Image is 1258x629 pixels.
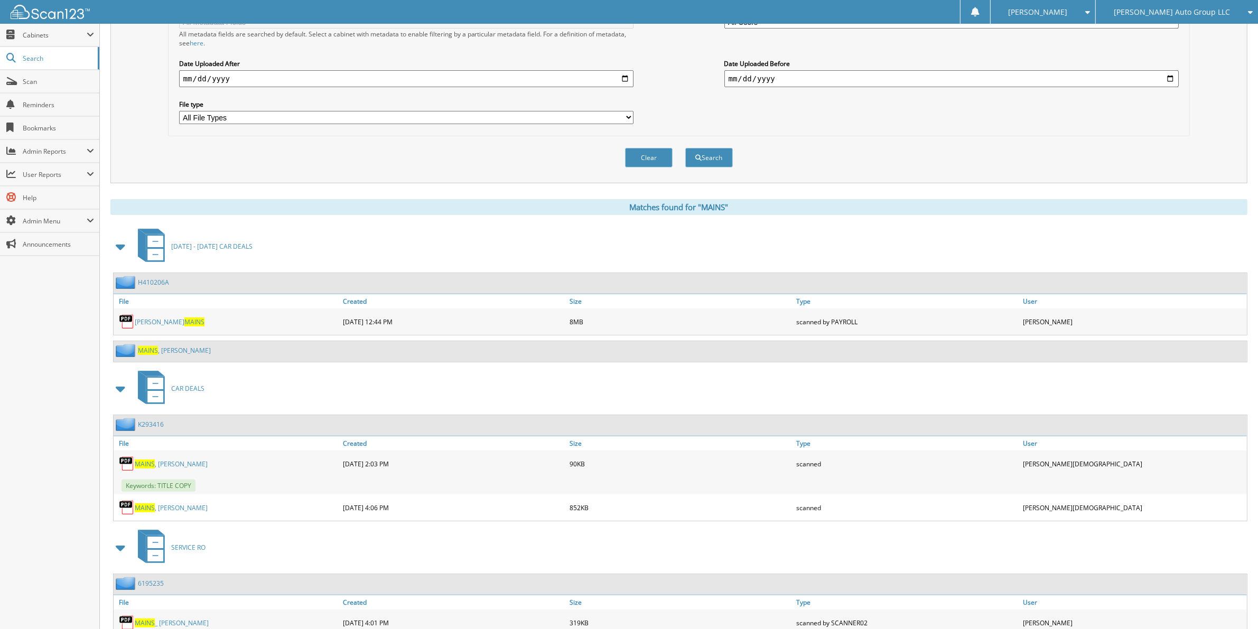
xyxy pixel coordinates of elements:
div: 852KB [567,497,794,518]
span: [PERSON_NAME] Auto Group LLC [1114,9,1230,15]
div: All metadata fields are searched by default. Select a cabinet with metadata to enable filtering b... [179,30,634,48]
a: Created [340,294,567,308]
span: Announcements [23,240,94,249]
img: PDF.png [119,456,135,472]
img: scan123-logo-white.svg [11,5,90,19]
a: User [1020,294,1247,308]
div: [PERSON_NAME][DEMOGRAPHIC_DATA] [1020,497,1247,518]
button: Search [685,148,733,167]
span: SERVICE RO [171,543,206,552]
span: Search [23,54,92,63]
a: K293416 [138,420,164,429]
span: Admin Reports [23,147,87,156]
img: PDF.png [119,314,135,330]
div: scanned by PAYROLL [794,311,1020,332]
a: Size [567,595,794,609]
span: CAR DEALS [171,384,204,393]
div: scanned [794,497,1020,518]
input: end [724,70,1179,87]
span: Keywords: TITLE COPY [122,480,195,492]
span: Admin Menu [23,217,87,226]
a: File [114,294,340,308]
span: [PERSON_NAME] [1009,9,1068,15]
a: User [1020,436,1247,450]
iframe: Chat Widget [1205,578,1258,629]
div: [DATE] 2:03 PM [340,453,567,474]
span: Reminders [23,100,94,109]
a: [DATE] - [DATE] CAR DEALS [132,226,253,267]
a: [PERSON_NAME]MAINS [135,317,204,326]
img: folder2.png [116,418,138,431]
div: 8MB [567,311,794,332]
a: CAR DEALS [132,368,204,409]
a: File [114,436,340,450]
a: here [190,39,203,48]
a: 6195235 [138,579,164,588]
div: [DATE] 4:06 PM [340,497,567,518]
div: scanned [794,453,1020,474]
label: File type [179,100,634,109]
div: [PERSON_NAME] [1020,311,1247,332]
img: folder2.png [116,344,138,357]
a: H410206A [138,278,169,287]
div: [DATE] 12:44 PM [340,311,567,332]
span: MAINS [135,459,155,468]
a: SERVICE RO [132,527,206,568]
div: Matches found for "MAINS" [110,199,1247,215]
label: Date Uploaded After [179,59,634,68]
a: MAINS, [PERSON_NAME] [135,459,208,468]
span: Bookmarks [23,124,94,133]
span: Cabinets [23,31,87,40]
a: MAINS, [PERSON_NAME] [135,503,208,512]
a: Size [567,436,794,450]
button: Clear [625,148,673,167]
span: MAINS [184,317,204,326]
a: Created [340,595,567,609]
span: Scan [23,77,94,86]
a: User [1020,595,1247,609]
img: folder2.png [116,577,138,590]
img: PDF.png [119,500,135,515]
span: [DATE] - [DATE] CAR DEALS [171,242,253,251]
a: Type [794,595,1020,609]
input: start [179,70,634,87]
div: [PERSON_NAME][DEMOGRAPHIC_DATA] [1020,453,1247,474]
span: MAINS [135,503,155,512]
div: 90KB [567,453,794,474]
a: Size [567,294,794,308]
a: Type [794,436,1020,450]
span: Help [23,193,94,202]
span: User Reports [23,170,87,179]
label: Date Uploaded Before [724,59,1179,68]
a: MAINS_ [PERSON_NAME] [135,618,209,627]
a: Created [340,436,567,450]
img: folder2.png [116,276,138,289]
a: Type [794,294,1020,308]
a: File [114,595,340,609]
span: MAINS [135,618,155,627]
a: MAINS, [PERSON_NAME] [138,346,211,355]
span: MAINS [138,346,158,355]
